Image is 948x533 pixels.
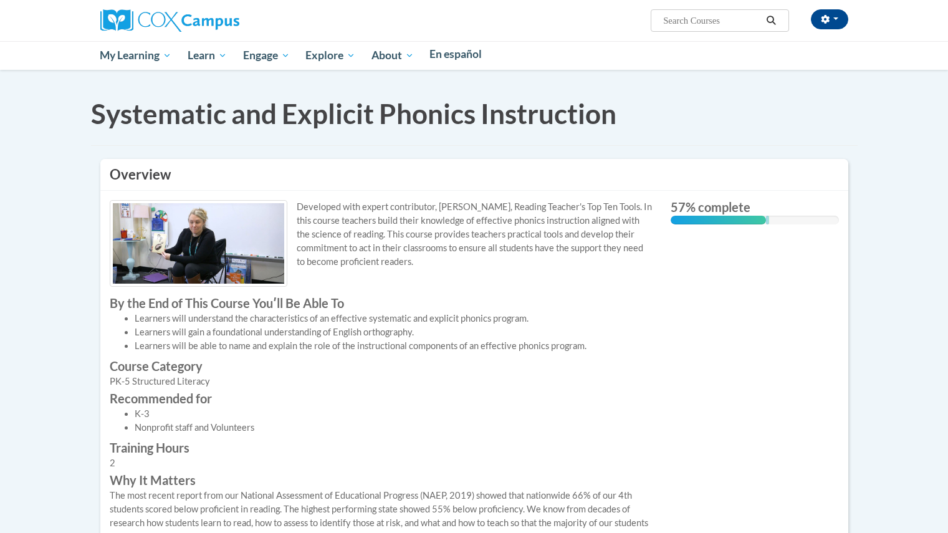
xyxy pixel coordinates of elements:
[110,296,652,310] label: By the End of This Course Youʹll Be Able To
[135,312,652,325] li: Learners will understand the characteristics of an effective systematic and explicit phonics prog...
[422,41,491,67] a: En español
[762,13,780,28] button: Search
[180,41,235,70] a: Learn
[363,41,422,70] a: About
[766,216,769,224] div: 0.001%
[671,200,839,214] label: 57% complete
[671,216,767,224] div: 57% complete
[100,9,239,32] img: Cox Campus
[82,41,867,70] div: Main menu
[110,359,652,373] label: Course Category
[135,407,652,421] li: K-3
[110,473,652,487] label: Why It Matters
[110,456,652,470] div: 2
[100,14,239,25] a: Cox Campus
[135,325,652,339] li: Learners will gain a foundational understanding of English orthography.
[765,16,777,26] i: 
[188,48,227,63] span: Learn
[297,41,363,70] a: Explore
[110,375,652,388] div: PK-5 Structured Literacy
[92,41,180,70] a: My Learning
[135,339,652,353] li: Learners will be able to name and explain the role of the instructional components of an effectiv...
[305,48,355,63] span: Explore
[662,13,762,28] input: Search Courses
[91,97,616,130] span: Systematic and Explicit Phonics Instruction
[429,47,482,60] span: En español
[100,48,171,63] span: My Learning
[110,200,287,286] img: Course logo image
[811,9,848,29] button: Account Settings
[135,421,652,435] li: Nonprofit staff and Volunteers
[235,41,298,70] a: Engage
[110,165,839,185] h3: Overview
[110,200,652,269] p: Developed with expert contributor, [PERSON_NAME], Reading Teacher's Top Ten Tools. In this course...
[110,391,652,405] label: Recommended for
[243,48,290,63] span: Engage
[110,441,652,454] label: Training Hours
[371,48,414,63] span: About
